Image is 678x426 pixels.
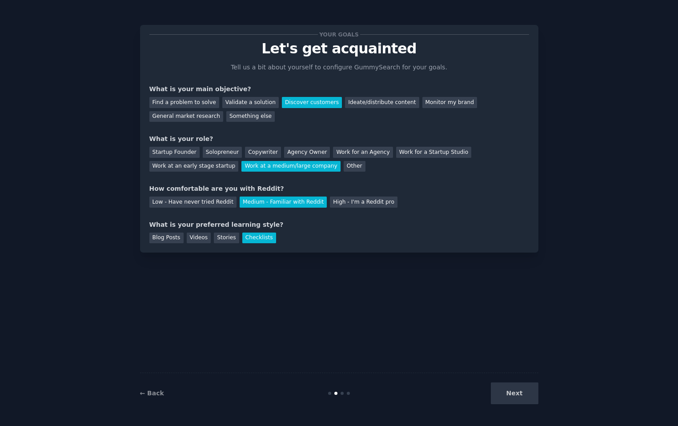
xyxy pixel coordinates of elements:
div: Find a problem to solve [149,97,219,108]
div: Agency Owner [284,147,330,158]
div: Ideate/distribute content [345,97,419,108]
div: Startup Founder [149,147,200,158]
div: General market research [149,111,224,122]
div: Blog Posts [149,233,184,244]
div: Solopreneur [203,147,242,158]
div: Stories [214,233,239,244]
p: Tell us a bit about yourself to configure GummySearch for your goals. [227,63,451,72]
div: Validate a solution [222,97,279,108]
div: Work for an Agency [333,147,393,158]
div: Work at a medium/large company [241,161,340,172]
div: Medium - Familiar with Reddit [240,197,327,208]
div: Work for a Startup Studio [396,147,471,158]
div: Low - Have never tried Reddit [149,197,237,208]
div: What is your role? [149,134,529,144]
div: Copywriter [245,147,281,158]
a: ← Back [140,390,164,397]
div: What is your main objective? [149,84,529,94]
div: Work at an early stage startup [149,161,239,172]
div: Checklists [242,233,276,244]
div: Something else [226,111,275,122]
div: Monitor my brand [422,97,477,108]
div: What is your preferred learning style? [149,220,529,229]
div: Videos [187,233,211,244]
div: Other [344,161,365,172]
span: Your goals [318,30,361,39]
p: Let's get acquainted [149,41,529,56]
div: Discover customers [282,97,342,108]
div: High - I'm a Reddit pro [330,197,397,208]
div: How comfortable are you with Reddit? [149,184,529,193]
